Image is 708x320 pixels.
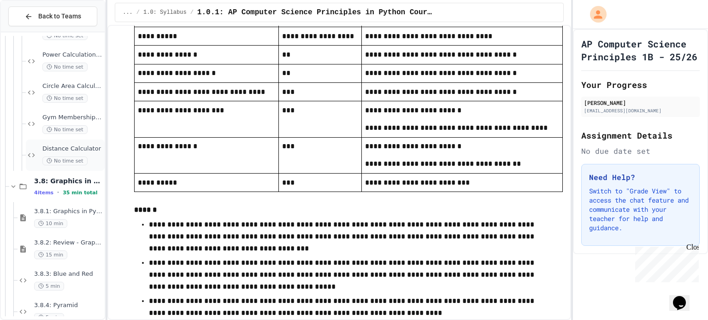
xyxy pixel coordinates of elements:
span: 4 items [34,190,53,196]
p: Switch to "Grade View" to access the chat feature and communicate with your teacher for help and ... [589,186,692,233]
span: 1.0.1: AP Computer Science Principles in Python Course Syllabus [197,7,433,18]
span: Distance Calculator [42,145,103,153]
div: No due date set [581,145,700,157]
iframe: chat widget [631,243,699,282]
span: 3.8.2: Review - Graphics in Python [34,239,103,247]
div: [PERSON_NAME] [584,99,697,107]
h3: Need Help? [589,172,692,183]
span: 5 min [34,282,64,291]
span: Back to Teams [38,12,81,21]
h1: AP Computer Science Principles 1B - 25/26 [581,37,700,63]
span: 15 min [34,250,67,259]
span: / [136,9,140,16]
span: 3.8.3: Blue and Red [34,270,103,278]
div: [EMAIL_ADDRESS][DOMAIN_NAME] [584,107,697,114]
span: 3.8.4: Pyramid [34,302,103,309]
span: No time set [42,125,88,134]
span: 35 min total [63,190,97,196]
span: • [57,189,59,196]
span: Gym Membership Calculator [42,114,103,122]
span: 3.8.1: Graphics in Python [34,208,103,215]
span: Circle Area Calculator [42,82,103,90]
iframe: chat widget [669,283,699,311]
span: / [190,9,194,16]
span: Power Calculation Fix [42,51,103,59]
div: Chat with us now!Close [4,4,64,58]
button: Back to Teams [8,6,97,26]
span: No time set [42,94,88,103]
span: 1.0: Syllabus [143,9,187,16]
span: 3.8: Graphics in Python [34,177,103,185]
span: No time set [42,157,88,165]
span: 10 min [34,219,67,228]
div: My Account [580,4,609,25]
h2: Your Progress [581,78,700,91]
span: No time set [42,63,88,71]
span: No time set [42,31,88,40]
span: ... [123,9,133,16]
h2: Assignment Details [581,129,700,142]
